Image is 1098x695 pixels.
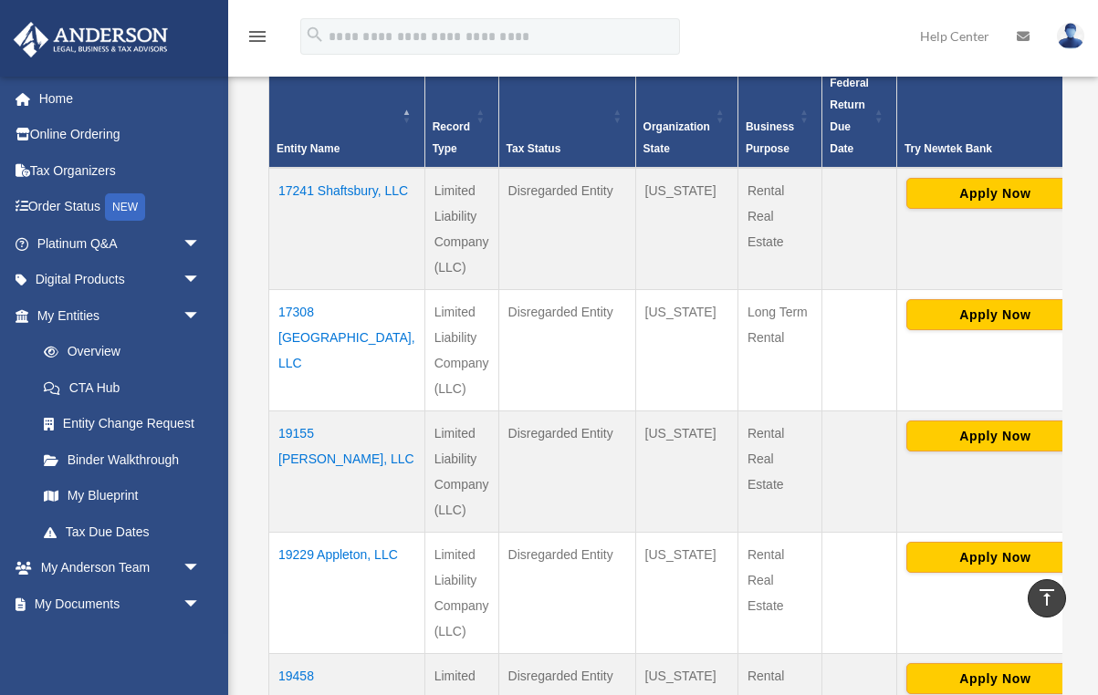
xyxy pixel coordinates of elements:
[830,77,869,155] span: Federal Return Due Date
[635,65,737,169] th: Organization State: Activate to sort
[13,117,228,153] a: Online Ordering
[26,369,219,406] a: CTA Hub
[424,290,498,411] td: Limited Liability Company (LLC)
[1028,579,1066,617] a: vertical_align_top
[635,290,737,411] td: [US_STATE]
[277,142,340,155] span: Entity Name
[424,65,498,169] th: Record Type: Activate to sort
[269,65,425,169] th: Entity Name: Activate to invert sorting
[246,26,268,47] i: menu
[13,189,228,226] a: Order StatusNEW
[183,262,219,299] span: arrow_drop_down
[13,550,228,586] a: My Anderson Teamarrow_drop_down
[906,663,1084,694] button: Apply Now
[1057,23,1084,49] img: User Pic
[905,138,1066,160] div: Try Newtek Bank
[424,168,498,290] td: Limited Liability Company (LLC)
[13,622,228,659] a: Online Learningarrow_drop_down
[737,411,821,533] td: Rental Real Estate
[424,533,498,654] td: Limited Liability Company (LLC)
[424,411,498,533] td: Limited Liability Company (LLC)
[906,299,1084,330] button: Apply Now
[737,168,821,290] td: Rental Real Estate
[498,533,635,654] td: Disregarded Entity
[26,513,219,550] a: Tax Due Dates
[8,22,173,57] img: Anderson Advisors Platinum Portal
[906,178,1084,209] button: Apply Now
[269,411,425,533] td: 19155 [PERSON_NAME], LLC
[906,420,1084,451] button: Apply Now
[13,152,228,189] a: Tax Organizers
[498,290,635,411] td: Disregarded Entity
[269,533,425,654] td: 19229 Appleton, LLC
[737,290,821,411] td: Long Term Rental
[635,168,737,290] td: [US_STATE]
[13,262,228,298] a: Digital Productsarrow_drop_down
[13,586,228,622] a: My Documentsarrow_drop_down
[105,193,145,221] div: NEW
[183,622,219,659] span: arrow_drop_down
[26,406,219,442] a: Entity Change Request
[737,65,821,169] th: Business Purpose: Activate to sort
[498,411,635,533] td: Disregarded Entity
[1036,586,1058,608] i: vertical_align_top
[13,297,219,334] a: My Entitiesarrow_drop_down
[635,411,737,533] td: [US_STATE]
[13,80,228,117] a: Home
[305,25,325,45] i: search
[906,542,1084,573] button: Apply Now
[498,168,635,290] td: Disregarded Entity
[183,297,219,335] span: arrow_drop_down
[737,533,821,654] td: Rental Real Estate
[269,290,425,411] td: 17308 [GEOGRAPHIC_DATA], LLC
[183,586,219,623] span: arrow_drop_down
[26,441,219,478] a: Binder Walkthrough
[246,32,268,47] a: menu
[269,168,425,290] td: 17241 Shaftsbury, LLC
[635,533,737,654] td: [US_STATE]
[26,334,210,370] a: Overview
[896,65,1093,169] th: Try Newtek Bank : Activate to sort
[183,225,219,263] span: arrow_drop_down
[643,120,710,155] span: Organization State
[433,120,470,155] span: Record Type
[183,550,219,587] span: arrow_drop_down
[498,65,635,169] th: Tax Status: Activate to sort
[822,65,897,169] th: Federal Return Due Date: Activate to sort
[26,478,219,514] a: My Blueprint
[13,225,228,262] a: Platinum Q&Aarrow_drop_down
[507,142,561,155] span: Tax Status
[746,120,794,155] span: Business Purpose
